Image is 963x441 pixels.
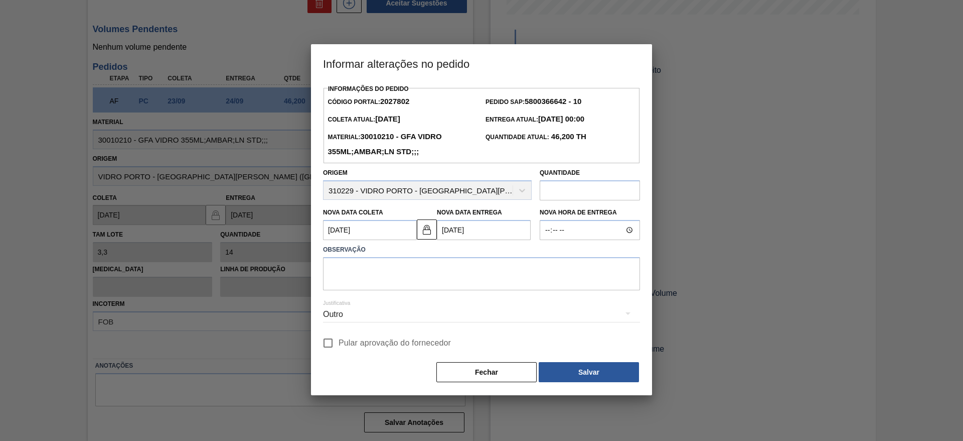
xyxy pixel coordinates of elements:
[328,85,409,92] label: Informações do Pedido
[328,98,409,105] span: Código Portal:
[323,169,348,176] label: Origem
[437,209,502,216] label: Nova Data Entrega
[323,243,640,257] label: Observação
[323,209,383,216] label: Nova Data Coleta
[486,98,581,105] span: Pedido SAP:
[538,115,584,123] strong: [DATE] 00:00
[328,132,441,156] strong: 30010210 - GFA VIDRO 355ML;AMBAR;LN STD;;;
[323,220,417,240] input: dd/mm/yyyy
[323,300,640,328] div: Outro
[375,115,400,123] strong: [DATE]
[486,116,584,123] span: Entrega Atual:
[328,116,400,123] span: Coleta Atual:
[437,220,531,240] input: dd/mm/yyyy
[540,169,580,176] label: Quantidade
[525,97,581,105] strong: 5800366642 - 10
[339,337,451,349] span: Pular aprovação do fornecedor
[549,132,586,141] strong: 46,200 TH
[328,134,441,156] span: Material:
[436,362,537,382] button: Fechar
[421,224,433,236] img: locked
[311,44,652,82] h3: Informar alterações no pedido
[380,97,409,105] strong: 2027802
[540,205,640,220] label: Nova Hora de Entrega
[539,362,639,382] button: Salvar
[417,219,437,240] button: locked
[486,134,586,141] span: Quantidade Atual:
